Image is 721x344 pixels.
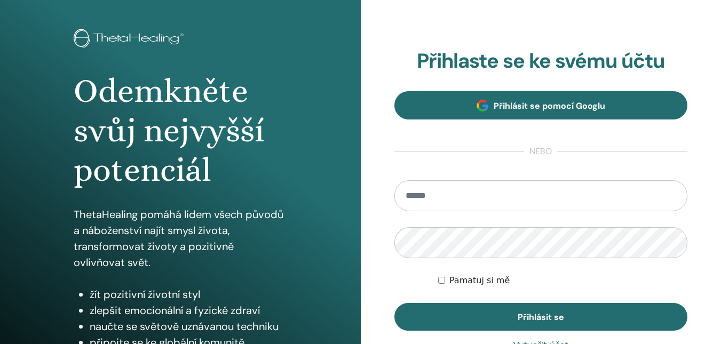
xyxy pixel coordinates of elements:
font: Přihlaste se ke svému účtu [417,47,664,74]
font: zlepšit emocionální a fyzické zdraví [90,303,260,317]
button: Přihlásit se [394,303,688,331]
font: žít pozitivní životní styl [90,287,200,301]
font: Pamatuj si mě [449,275,510,285]
font: nebo [529,146,552,157]
font: ThetaHealing pomáhá lidem všech původů a náboženství najít smysl života, transformovat životy a p... [74,207,283,269]
a: Přihlásit se pomocí Googlu [394,91,688,119]
div: Udržovat ověřený/á na dobu neurčitou nebo dokud se ručně neodhlásím [438,274,687,287]
font: Odemkněte svůj nejvyšší potenciál [74,72,264,189]
font: Přihlásit se pomocí Googlu [494,100,605,111]
font: naučte se světově uznávanou techniku [90,319,279,333]
font: Přihlásit se [518,311,564,323]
